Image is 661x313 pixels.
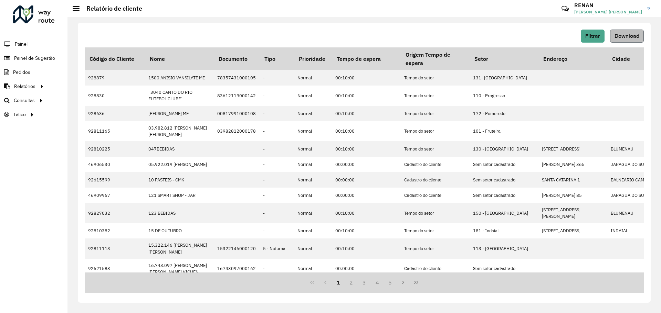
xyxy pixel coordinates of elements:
[260,238,294,258] td: 5 - Noturna
[15,41,28,48] span: Painel
[14,55,55,62] span: Painel de Sugestão
[85,47,145,70] th: Código do Cliente
[574,9,642,15] span: [PERSON_NAME] [PERSON_NAME]
[214,238,260,258] td: 15322146000120
[145,86,214,105] td: ' 3040 CANTO DO RIO FUTEBOL CLUBE'
[332,238,401,258] td: 00:10:00
[401,121,470,141] td: Tempo do setor
[470,141,538,157] td: 130 - [GEOGRAPHIC_DATA]
[294,106,332,121] td: Normal
[260,121,294,141] td: -
[260,259,294,279] td: -
[470,188,538,203] td: Sem setor cadastrado
[294,121,332,141] td: Normal
[538,141,607,157] td: [STREET_ADDRESS]
[332,172,401,188] td: 00:00:00
[332,203,401,223] td: 00:10:00
[332,70,401,86] td: 00:10:00
[574,2,642,9] h3: RENAN
[260,47,294,70] th: Tipo
[401,157,470,172] td: Cadastro do cliente
[397,276,410,289] button: Next Page
[145,106,214,121] td: [PERSON_NAME] ME
[538,223,607,238] td: [STREET_ADDRESS]
[401,188,470,203] td: Cadastro do cliente
[470,203,538,223] td: 150 - [GEOGRAPHIC_DATA]
[332,141,401,157] td: 00:10:00
[538,172,607,188] td: SANTA CATARINA 1
[85,141,145,157] td: 92810225
[401,238,470,258] td: Tempo do setor
[85,86,145,105] td: 928830
[294,259,332,279] td: Normal
[214,47,260,70] th: Documento
[85,70,145,86] td: 928879
[214,259,260,279] td: 16743097000162
[145,141,214,157] td: 047BEBIDAS
[401,203,470,223] td: Tempo do setor
[145,70,214,86] td: 1500 ANISIO VANSILATE ME
[294,188,332,203] td: Normal
[332,188,401,203] td: 00:00:00
[214,86,260,105] td: 83612119000142
[332,106,401,121] td: 00:10:00
[538,47,607,70] th: Endereço
[260,157,294,172] td: -
[384,276,397,289] button: 5
[538,157,607,172] td: [PERSON_NAME] 365
[85,223,145,238] td: 92810382
[401,86,470,105] td: Tempo do setor
[294,47,332,70] th: Prioridade
[538,188,607,203] td: [PERSON_NAME] 85
[260,223,294,238] td: -
[145,121,214,141] td: 03.982.812 [PERSON_NAME] [PERSON_NAME]
[85,106,145,121] td: 928636
[145,203,214,223] td: 123 BEBIDAS
[145,259,214,279] td: 16.743.097 [PERSON_NAME] [PERSON_NAME] VICHEN
[332,47,401,70] th: Tempo de espera
[470,238,538,258] td: 113 - [GEOGRAPHIC_DATA]
[145,47,214,70] th: Nome
[470,172,538,188] td: Sem setor cadastrado
[145,157,214,172] td: 05.922.019 [PERSON_NAME]
[538,203,607,223] td: [STREET_ADDRESS][PERSON_NAME]
[332,259,401,279] td: 00:00:00
[581,30,605,43] button: Filtrar
[85,259,145,279] td: 92621583
[260,70,294,86] td: -
[145,238,214,258] td: 15.322.146 [PERSON_NAME] [PERSON_NAME]
[85,188,145,203] td: 46909967
[401,141,470,157] td: Tempo do setor
[85,203,145,223] td: 92827032
[85,157,145,172] td: 46906530
[558,1,573,16] a: Contato Rápido
[14,83,35,90] span: Relatórios
[13,111,26,118] span: Tático
[332,121,401,141] td: 00:10:00
[401,47,470,70] th: Origem Tempo de espera
[85,121,145,141] td: 92811165
[470,223,538,238] td: 181 - Indaial
[470,259,538,279] td: Sem setor cadastrado
[332,276,345,289] button: 1
[260,188,294,203] td: -
[332,86,401,105] td: 00:10:00
[294,223,332,238] td: Normal
[358,276,371,289] button: 3
[214,121,260,141] td: 03982812000178
[294,70,332,86] td: Normal
[610,30,644,43] button: Download
[260,106,294,121] td: -
[294,157,332,172] td: Normal
[85,238,145,258] td: 92811113
[401,106,470,121] td: Tempo do setor
[585,33,600,39] span: Filtrar
[401,70,470,86] td: Tempo do setor
[410,276,423,289] button: Last Page
[260,141,294,157] td: -
[401,223,470,238] td: Tempo do setor
[260,172,294,188] td: -
[470,157,538,172] td: Sem setor cadastrado
[345,276,358,289] button: 2
[470,86,538,105] td: 110 - Progresso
